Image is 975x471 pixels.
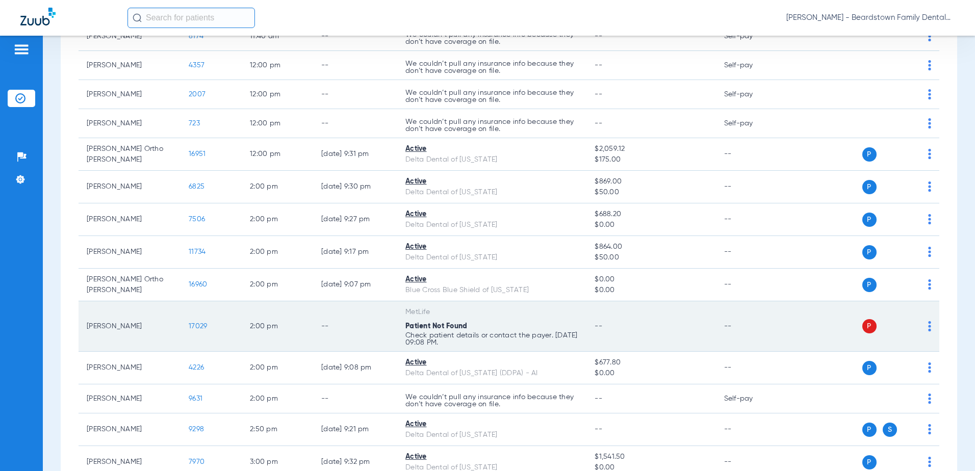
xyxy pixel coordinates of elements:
span: 9631 [189,395,202,402]
td: 12:00 PM [242,109,313,138]
span: -- [595,91,602,98]
td: 12:00 PM [242,138,313,171]
p: We couldn’t pull any insurance info because they don’t have coverage on file. [405,31,578,45]
div: Active [405,144,578,154]
img: group-dot-blue.svg [928,457,931,467]
span: 17029 [189,323,207,330]
span: -- [595,120,602,127]
td: 11:40 AM [242,22,313,51]
span: $0.00 [595,274,707,285]
img: Zuub Logo [20,8,56,25]
td: [PERSON_NAME] [79,51,181,80]
td: 2:00 PM [242,171,313,203]
td: -- [313,384,397,413]
span: $0.00 [595,285,707,296]
div: Delta Dental of [US_STATE] [405,220,578,230]
span: $1,541.50 [595,452,707,462]
span: P [862,319,877,333]
div: Active [405,357,578,368]
td: [PERSON_NAME] [79,301,181,352]
div: Active [405,209,578,220]
td: -- [716,413,785,446]
img: group-dot-blue.svg [928,279,931,290]
div: Blue Cross Blue Shield of [US_STATE] [405,285,578,296]
span: P [862,361,877,375]
img: group-dot-blue.svg [928,362,931,373]
p: Check patient details or contact the payer. [DATE] 09:08 PM. [405,332,578,346]
td: Self-pay [716,109,785,138]
div: MetLife [405,307,578,318]
td: -- [716,236,785,269]
span: -- [595,395,602,402]
span: -- [595,426,602,433]
span: 6825 [189,183,204,190]
td: -- [716,352,785,384]
div: Active [405,242,578,252]
td: [DATE] 9:07 PM [313,269,397,301]
td: Self-pay [716,51,785,80]
span: 7970 [189,458,204,465]
p: We couldn’t pull any insurance info because they don’t have coverage on file. [405,118,578,133]
span: 2007 [189,91,206,98]
img: group-dot-blue.svg [928,149,931,159]
span: 16960 [189,281,207,288]
span: P [862,245,877,259]
td: [DATE] 9:30 PM [313,171,397,203]
span: $864.00 [595,242,707,252]
span: 723 [189,120,200,127]
td: 2:00 PM [242,236,313,269]
span: $677.80 [595,357,707,368]
span: 9298 [189,426,204,433]
td: [PERSON_NAME] [79,352,181,384]
span: -- [595,62,602,69]
span: 7506 [189,216,205,223]
img: group-dot-blue.svg [928,247,931,257]
img: group-dot-blue.svg [928,118,931,128]
input: Search for patients [127,8,255,28]
span: $50.00 [595,252,707,263]
span: P [862,213,877,227]
img: group-dot-blue.svg [928,31,931,41]
td: -- [313,80,397,109]
p: We couldn’t pull any insurance info because they don’t have coverage on file. [405,60,578,74]
td: [DATE] 9:08 PM [313,352,397,384]
td: -- [313,301,397,352]
td: -- [716,301,785,352]
span: $175.00 [595,154,707,165]
img: group-dot-blue.svg [928,321,931,331]
span: 16951 [189,150,206,158]
span: $0.00 [595,220,707,230]
span: $869.00 [595,176,707,187]
span: P [862,455,877,469]
td: 12:00 PM [242,51,313,80]
td: 2:00 PM [242,203,313,236]
span: [PERSON_NAME] - Beardstown Family Dental [786,13,955,23]
span: 8174 [189,33,203,40]
td: -- [716,269,785,301]
span: P [862,423,877,437]
td: 12:00 PM [242,80,313,109]
span: -- [595,323,602,330]
td: [DATE] 9:17 PM [313,236,397,269]
td: [PERSON_NAME] [79,236,181,269]
td: [PERSON_NAME] [79,384,181,413]
td: Self-pay [716,384,785,413]
div: Delta Dental of [US_STATE] [405,154,578,165]
td: -- [313,109,397,138]
span: $0.00 [595,368,707,379]
img: group-dot-blue.svg [928,214,931,224]
td: 2:00 PM [242,352,313,384]
td: [PERSON_NAME] [79,22,181,51]
span: P [862,278,877,292]
div: Delta Dental of [US_STATE] [405,430,578,440]
div: Active [405,274,578,285]
img: group-dot-blue.svg [928,89,931,99]
span: 4357 [189,62,204,69]
img: group-dot-blue.svg [928,424,931,434]
div: Delta Dental of [US_STATE] [405,187,578,198]
img: group-dot-blue.svg [928,60,931,70]
span: P [862,147,877,162]
img: group-dot-blue.svg [928,181,931,192]
td: [PERSON_NAME] [79,80,181,109]
span: -- [595,33,602,40]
